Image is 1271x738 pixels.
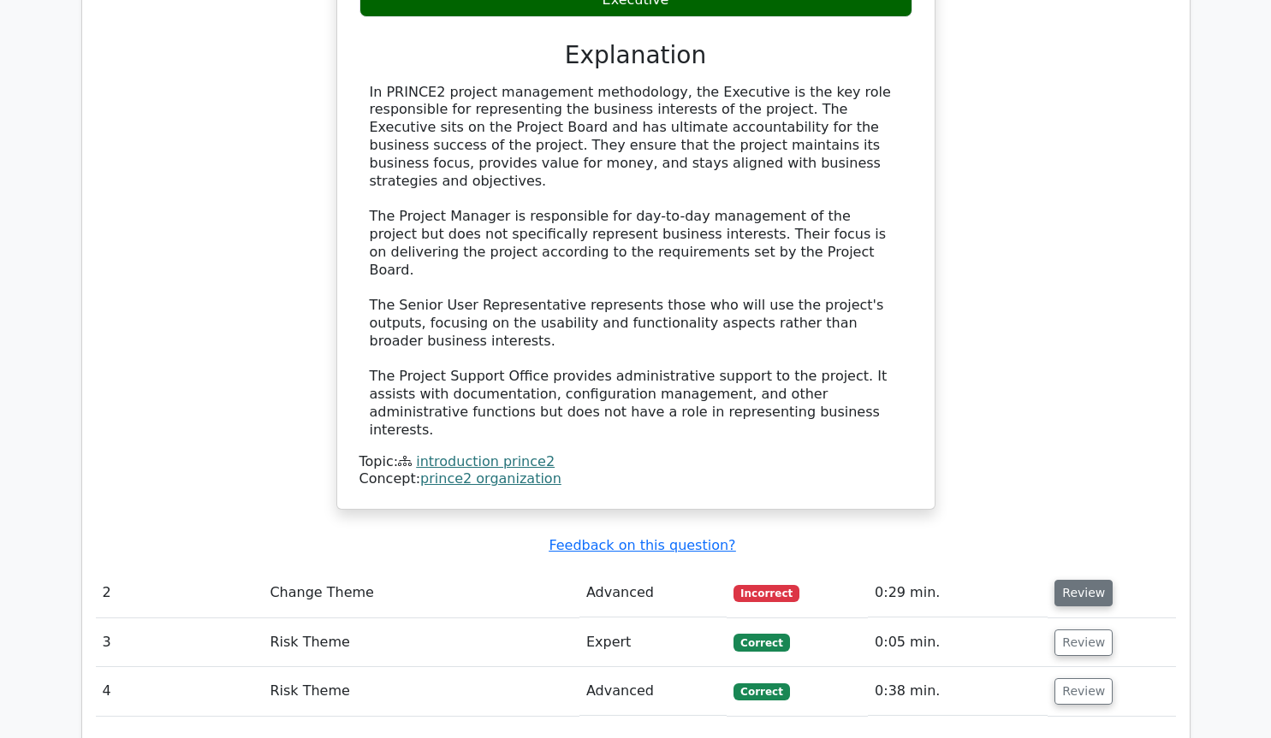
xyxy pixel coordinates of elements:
[420,470,561,487] a: prince2 organization
[263,667,579,716] td: Risk Theme
[579,618,727,667] td: Expert
[868,569,1048,617] td: 0:29 min.
[549,537,735,553] a: Feedback on this question?
[96,618,264,667] td: 3
[1054,580,1113,606] button: Review
[359,453,912,471] div: Topic:
[579,667,727,716] td: Advanced
[1054,629,1113,656] button: Review
[96,667,264,716] td: 4
[96,569,264,617] td: 2
[733,683,789,700] span: Correct
[1054,678,1113,705] button: Review
[263,569,579,617] td: Change Theme
[416,453,555,469] a: introduction prince2
[868,618,1048,667] td: 0:05 min.
[733,634,789,651] span: Correct
[579,569,727,617] td: Advanced
[370,84,902,440] div: In PRINCE2 project management methodology, the Executive is the key role responsible for represen...
[733,585,799,602] span: Incorrect
[868,667,1048,716] td: 0:38 min.
[263,618,579,667] td: Risk Theme
[359,470,912,488] div: Concept:
[370,41,902,70] h3: Explanation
